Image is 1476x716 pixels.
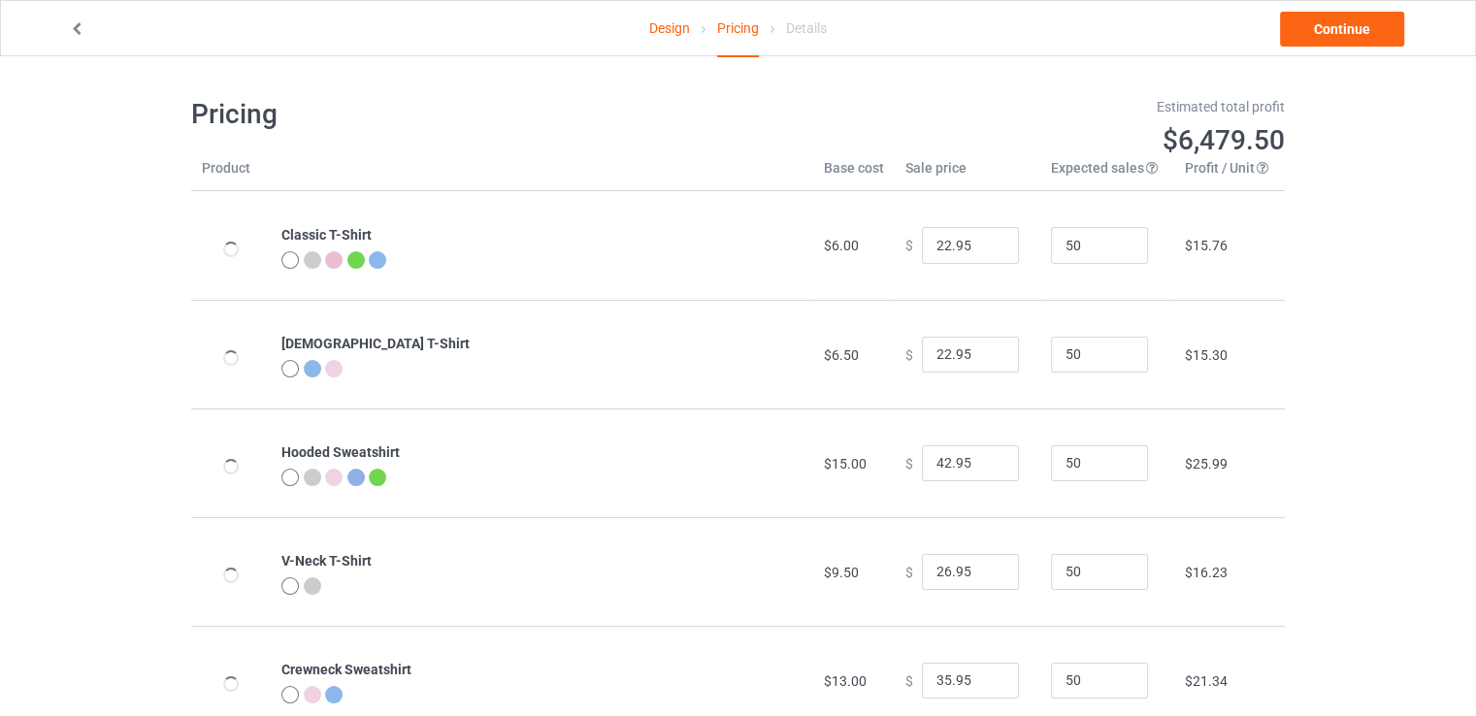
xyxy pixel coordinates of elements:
span: $6.00 [824,238,859,253]
b: V-Neck T-Shirt [281,553,372,569]
div: Pricing [717,1,759,57]
b: Hooded Sweatshirt [281,444,400,460]
span: $ [905,455,913,471]
th: Profit / Unit [1174,158,1285,191]
span: $13.00 [824,673,867,689]
span: $16.23 [1185,565,1228,580]
a: Design [649,1,690,55]
b: Classic T-Shirt [281,227,372,243]
h1: Pricing [191,97,725,132]
span: $25.99 [1185,456,1228,472]
b: [DEMOGRAPHIC_DATA] T-Shirt [281,336,470,351]
span: $15.00 [824,456,867,472]
a: Continue [1280,12,1404,47]
span: $ [905,346,913,362]
b: Crewneck Sweatshirt [281,662,411,677]
span: $15.76 [1185,238,1228,253]
div: Estimated total profit [752,97,1286,116]
span: $9.50 [824,565,859,580]
span: $ [905,672,913,688]
span: $ [905,564,913,579]
span: $ [905,238,913,253]
th: Base cost [813,158,895,191]
span: $6.50 [824,347,859,363]
div: Details [786,1,827,55]
span: $15.30 [1185,347,1228,363]
span: $6,479.50 [1163,124,1285,156]
th: Expected sales [1040,158,1174,191]
span: $21.34 [1185,673,1228,689]
th: Sale price [895,158,1040,191]
th: Product [191,158,271,191]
